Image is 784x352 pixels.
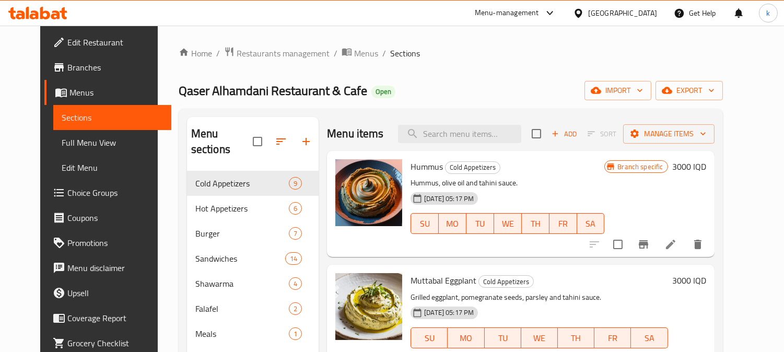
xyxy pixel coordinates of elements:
button: TH [558,327,594,348]
span: SA [635,331,663,346]
span: Sections [390,47,420,60]
div: items [289,327,302,340]
span: WE [525,331,554,346]
h2: Menu sections [191,126,253,157]
div: Burger7 [187,221,319,246]
button: FR [549,213,577,234]
div: Sandwiches [195,252,285,265]
span: [DATE] 05:17 PM [420,194,478,204]
span: Upsell [67,287,163,299]
span: Muttabal Eggplant [411,273,476,288]
input: search [398,125,521,143]
div: Cold Appetizers [478,275,534,288]
span: Select section [525,123,547,145]
span: Grocery Checklist [67,337,163,349]
div: items [289,302,302,315]
span: Falafel [195,302,289,315]
span: Qaser Alhamdani Restaurant & Cafe [179,79,367,102]
button: FR [594,327,631,348]
div: Cold Appetizers9 [187,171,319,196]
span: 4 [289,279,301,289]
li: / [216,47,220,60]
button: TU [466,213,494,234]
button: delete [685,232,710,257]
span: MO [443,216,462,231]
a: Full Menu View [53,130,171,155]
img: Hummus [335,159,402,226]
button: Manage items [623,124,715,144]
div: items [289,202,302,215]
span: k [766,7,770,19]
h6: 3000 IQD [672,273,706,288]
p: Hummus, olive oil and tahini sauce. [411,177,604,190]
span: Select all sections [247,131,268,152]
div: Shawarma4 [187,271,319,296]
button: WE [494,213,522,234]
span: Full Menu View [62,136,163,149]
span: Select section first [581,126,623,142]
h2: Menu items [327,126,384,142]
div: Menu-management [475,7,539,19]
span: Meals [195,327,289,340]
span: Menus [69,86,163,99]
span: 7 [289,229,301,239]
div: Sandwiches14 [187,246,319,271]
span: export [664,84,715,97]
a: Coverage Report [44,306,171,331]
span: Shawarma [195,277,289,290]
button: SA [577,213,605,234]
span: [DATE] 05:17 PM [420,308,478,318]
button: MO [439,213,466,234]
span: SU [415,331,443,346]
span: Open [371,87,395,96]
a: Home [179,47,212,60]
span: Manage items [631,127,706,140]
a: Sections [53,105,171,130]
button: TH [522,213,549,234]
span: import [593,84,643,97]
a: Edit Restaurant [44,30,171,55]
span: Restaurants management [237,47,330,60]
button: SU [411,327,448,348]
a: Menus [342,46,378,60]
div: [GEOGRAPHIC_DATA] [588,7,657,19]
div: items [285,252,302,265]
span: Sort sections [268,129,294,154]
span: TH [526,216,545,231]
a: Menu disclaimer [44,255,171,280]
span: Burger [195,227,289,240]
li: / [382,47,386,60]
span: TU [489,331,517,346]
button: import [584,81,651,100]
span: MO [452,331,480,346]
span: Cold Appetizers [479,276,533,288]
span: Promotions [67,237,163,249]
button: Add [547,126,581,142]
p: Grilled eggplant, pomegranate seeds, parsley and tahini sauce. [411,291,668,304]
button: Branch-specific-item [631,232,656,257]
span: Menus [354,47,378,60]
a: Restaurants management [224,46,330,60]
span: 1 [289,329,301,339]
button: MO [448,327,484,348]
span: Coverage Report [67,312,163,324]
span: Cold Appetizers [195,177,289,190]
span: Branch specific [613,162,667,172]
span: 9 [289,179,301,189]
a: Choice Groups [44,180,171,205]
a: Upsell [44,280,171,306]
span: Choice Groups [67,186,163,199]
h6: 3000 IQD [672,159,706,174]
li: / [334,47,337,60]
a: Menus [44,80,171,105]
div: Meals1 [187,321,319,346]
span: 6 [289,204,301,214]
button: WE [521,327,558,348]
span: 2 [289,304,301,314]
button: Add section [294,129,319,154]
button: SA [631,327,668,348]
